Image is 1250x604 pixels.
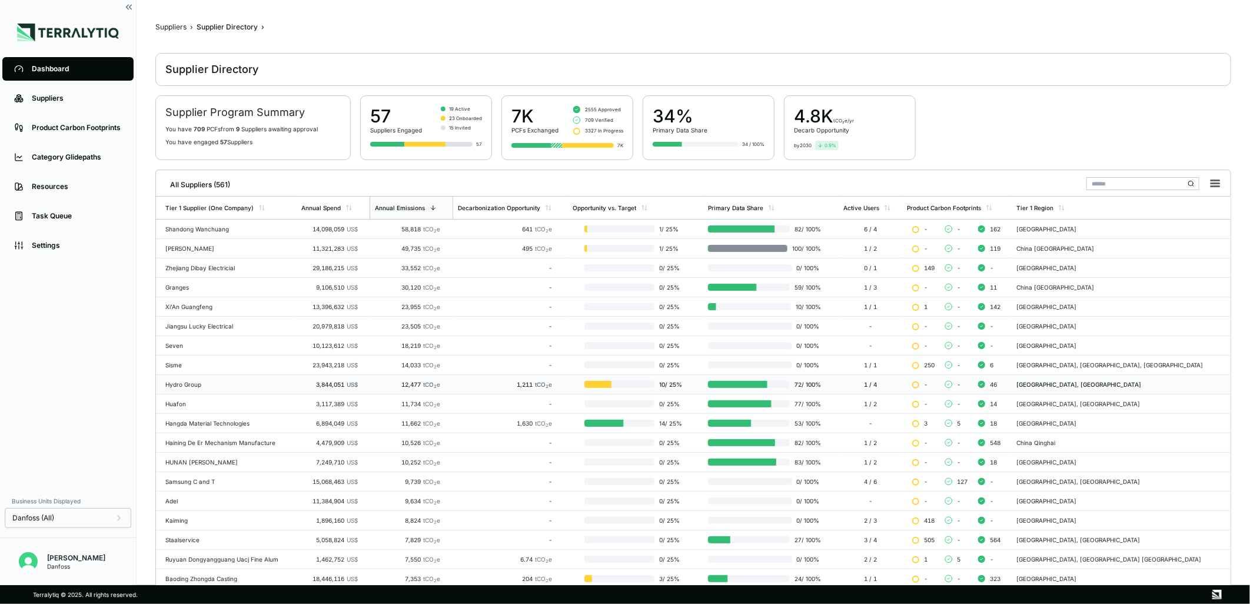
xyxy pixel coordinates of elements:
[458,245,552,252] div: 495
[654,497,686,505] span: 0 / 25 %
[165,245,292,252] div: [PERSON_NAME]
[434,442,437,447] sub: 2
[924,400,927,407] span: -
[347,225,358,233] span: US$
[708,204,763,211] div: Primary Data Share
[374,536,440,543] div: 7,829
[155,22,187,32] div: Suppliers
[434,520,437,525] sub: 2
[301,497,358,505] div: 11,384,904
[423,400,440,407] span: tCO e
[957,264,960,271] span: -
[957,420,960,427] span: 5
[347,303,358,310] span: US$
[990,536,1000,543] span: 564
[990,303,1000,310] span: 142
[990,439,1000,446] span: 548
[374,420,440,427] div: 11,662
[654,536,686,543] span: 0 / 25 %
[535,420,552,427] span: tCO e
[957,381,960,388] span: -
[347,323,358,330] span: US$
[924,420,927,427] span: 3
[458,478,552,485] div: -
[1016,497,1205,505] div: [GEOGRAPHIC_DATA]
[423,497,440,505] span: tCO e
[301,361,358,369] div: 23,943,218
[790,459,821,466] span: 83 / 100 %
[374,439,440,446] div: 10,526
[1016,323,1205,330] div: [GEOGRAPHIC_DATA]
[843,284,897,291] div: 1 / 3
[843,536,897,543] div: 3 / 4
[347,284,358,291] span: US$
[374,478,440,485] div: 9,739
[1016,225,1205,233] div: [GEOGRAPHIC_DATA]
[347,517,358,524] span: US$
[546,228,548,234] sub: 2
[374,361,440,369] div: 14,033
[165,225,292,233] div: Shandong Wanchuang
[458,381,552,388] div: 1,211
[347,245,358,252] span: US$
[654,459,686,466] span: 0 / 25 %
[790,536,821,543] span: 27 / 100 %
[957,459,960,466] span: -
[924,342,927,349] span: -
[301,517,358,524] div: 1,896,160
[374,323,440,330] div: 23,505
[843,439,897,446] div: 1 / 2
[17,24,119,41] img: Logo
[535,225,552,233] span: tCO e
[654,225,686,233] span: 1 / 25 %
[843,204,879,211] div: Active Users
[843,420,897,427] div: -
[165,420,292,427] div: Hangda Material Technologies
[347,420,358,427] span: US$
[654,361,686,369] span: 0 / 25 %
[843,323,897,330] div: -
[423,536,440,543] span: tCO e
[32,64,122,74] div: Dashboard
[423,517,440,524] span: tCO e
[423,439,440,446] span: tCO e
[423,245,440,252] span: tCO e
[1016,400,1205,407] div: [GEOGRAPHIC_DATA], [GEOGRAPHIC_DATA]
[374,342,440,349] div: 18,219
[790,284,821,291] span: 59 / 100 %
[374,245,440,252] div: 49,735
[347,439,358,446] span: US$
[301,420,358,427] div: 6,894,049
[843,264,897,271] div: 0 / 1
[347,536,358,543] span: US$
[194,125,205,132] span: 709
[654,439,686,446] span: 0 / 25 %
[990,420,997,427] span: 18
[32,211,122,221] div: Task Queue
[511,127,558,134] div: PCFs Exchanged
[546,423,548,428] sub: 2
[458,439,552,446] div: -
[924,497,927,505] span: -
[573,204,636,211] div: Opportunity vs. Target
[654,381,686,388] span: 10 / 25 %
[370,105,422,127] div: 57
[957,400,960,407] span: -
[197,22,258,32] div: Supplier Directory
[374,303,440,310] div: 23,955
[790,381,821,388] span: 72 / 100 %
[990,517,993,524] span: -
[161,175,230,190] div: All Suppliers (561)
[165,400,292,407] div: Huafon
[843,478,897,485] div: 4 / 6
[654,284,686,291] span: 0 / 25 %
[957,497,960,505] span: -
[165,459,292,466] div: HUNAN [PERSON_NAME]
[787,245,821,252] span: 100 / 100 %
[957,303,960,310] span: -
[458,459,552,466] div: -
[924,225,927,233] span: -
[654,517,686,524] span: 0 / 25 %
[990,361,993,369] span: 6
[449,105,470,112] span: 19 Active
